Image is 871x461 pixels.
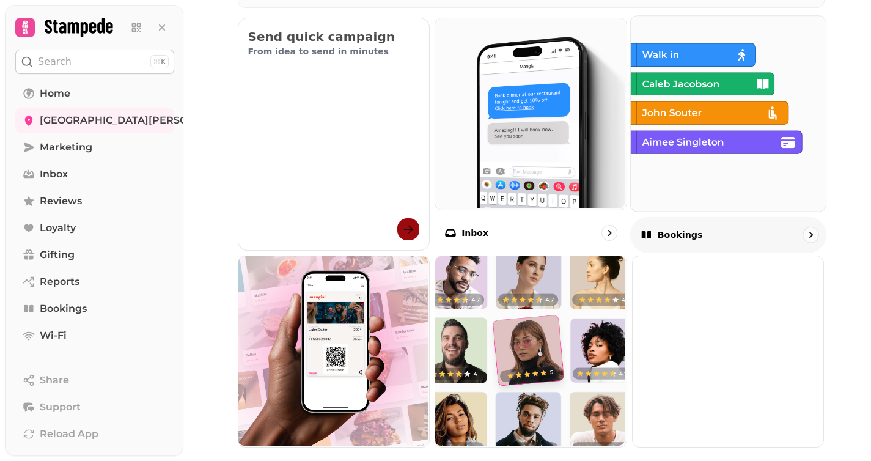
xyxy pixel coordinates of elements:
span: Home [40,86,70,101]
a: Home [15,81,174,106]
button: Support [15,395,174,419]
svg: go to [603,227,616,239]
span: Support [40,400,81,415]
img: Reviews [434,255,625,446]
a: InboxInbox [435,18,627,251]
span: Marketing [40,140,92,155]
span: Reviews [40,194,82,208]
p: Inbox [461,227,488,239]
button: Send quick campaignFrom idea to send in minutes [238,18,430,251]
a: Marketing [15,135,174,160]
a: Wi-Fi [15,323,174,348]
p: Search [38,54,72,69]
span: Gifting [40,248,75,262]
img: aHR0cHM6Ly9maWxlcy5zdGFtcGVkZS5haS9kMDZiZGVjNC0xMDg0LTRkNGUtOTdkMC03YmEyYWUxMWUxOWIvbWVkaWEvYzlkM... [633,256,824,448]
svg: go to [804,229,817,241]
button: Reload App [15,422,174,446]
span: Wi-Fi [40,328,67,343]
p: From idea to send in minutes [248,45,420,57]
span: [GEOGRAPHIC_DATA][PERSON_NAME] [40,113,235,128]
span: Bookings [40,301,87,316]
span: Inbox [40,167,68,182]
a: BookingsBookings [630,15,826,253]
a: Reports [15,270,174,294]
a: [GEOGRAPHIC_DATA][PERSON_NAME] [15,108,174,133]
img: Loyalty [237,255,428,446]
a: Reviews [15,189,174,213]
div: ⌘K [150,55,169,68]
span: Share [40,373,69,388]
a: Gifting [15,243,174,267]
p: Bookings [658,229,703,241]
a: Inbox [15,162,174,186]
span: Reload App [40,427,98,441]
button: Share [15,368,174,393]
img: Inbox [434,17,625,208]
a: Bookings [15,297,174,321]
button: Search⌘K [15,50,174,74]
a: Loyalty [15,216,174,240]
h2: Send quick campaign [248,28,420,45]
span: Reports [40,275,79,289]
span: Loyalty [40,221,76,235]
img: Bookings [630,15,825,210]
